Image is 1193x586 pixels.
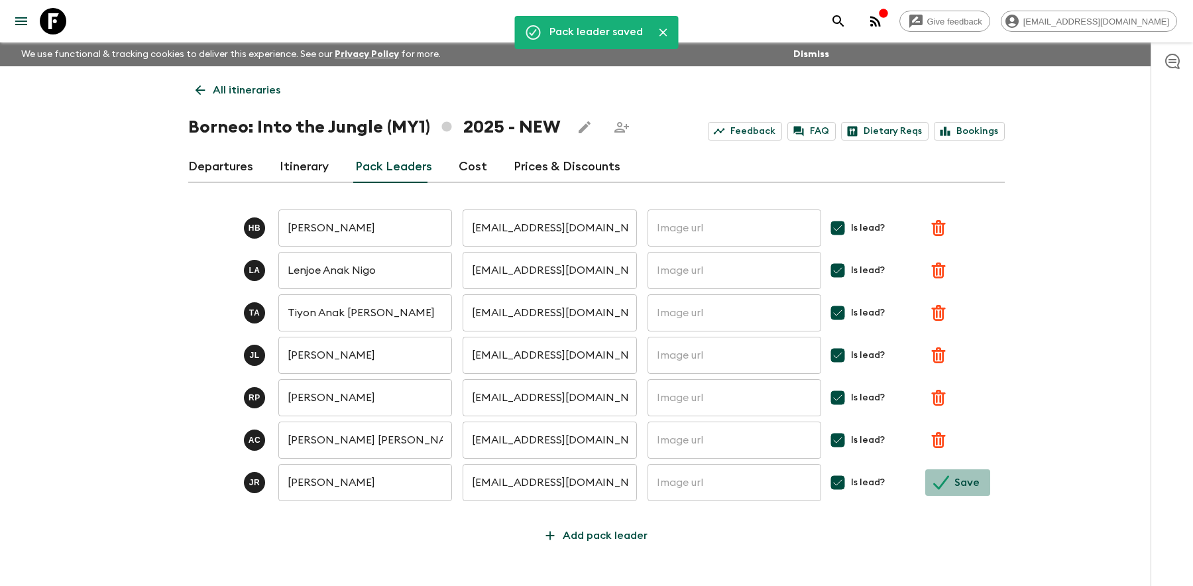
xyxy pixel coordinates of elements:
span: Is lead? [851,434,885,447]
input: Pack leader's full name [278,252,452,289]
input: Image url [648,379,821,416]
p: T A [249,308,260,318]
span: [EMAIL_ADDRESS][DOMAIN_NAME] [1016,17,1176,27]
button: Edit this itinerary [571,114,598,141]
input: Pack leader's full name [278,464,452,501]
span: Is lead? [851,306,885,320]
input: Pack leader's full name [278,294,452,331]
span: Give feedback [920,17,990,27]
p: Save [954,475,980,491]
button: search adventures [825,8,852,34]
a: Privacy Policy [335,50,399,59]
input: Image url [648,294,821,331]
input: Pack leader's email address [463,379,636,416]
button: Close [653,23,673,42]
input: Pack leader's full name [278,422,452,459]
p: We use functional & tracking cookies to deliver this experience. See our for more. [16,42,446,66]
h1: Borneo: Into the Jungle (MY1) 2025 - NEW [188,114,561,141]
a: Prices & Discounts [514,151,620,183]
span: Is lead? [851,476,885,489]
a: Cost [459,151,487,183]
div: Pack leader saved [549,20,643,45]
input: Image url [648,422,821,459]
input: Pack leader's email address [463,294,636,331]
button: menu [8,8,34,34]
span: Is lead? [851,264,885,277]
input: Pack leader's full name [278,209,452,247]
p: L A [249,265,260,276]
p: J L [249,350,259,361]
a: Give feedback [899,11,990,32]
input: Pack leader's email address [463,337,636,374]
a: Departures [188,151,253,183]
a: Bookings [934,122,1005,141]
input: Pack leader's email address [463,422,636,459]
input: Pack leader's email address [463,252,636,289]
span: Is lead? [851,349,885,362]
input: Pack leader's email address [463,464,636,501]
p: All itineraries [213,82,280,98]
p: A C [249,435,261,445]
p: R P [249,392,260,403]
input: Image url [648,337,821,374]
input: Image url [648,209,821,247]
a: All itineraries [188,77,288,103]
p: Add pack leader [563,528,648,544]
input: Pack leader's full name [278,379,452,416]
span: Share this itinerary [608,114,635,141]
span: Is lead? [851,391,885,404]
a: Pack Leaders [355,151,432,183]
p: J R [249,477,260,488]
a: Dietary Reqs [841,122,929,141]
button: Save [925,469,990,496]
p: H B [249,223,261,233]
input: Image url [648,464,821,501]
input: Image url [648,252,821,289]
span: Is lead? [851,221,885,235]
input: Pack leader's full name [278,337,452,374]
button: Add pack leader [535,522,658,549]
a: Feedback [708,122,782,141]
a: Itinerary [280,151,329,183]
input: Pack leader's email address [463,209,636,247]
div: [EMAIL_ADDRESS][DOMAIN_NAME] [1001,11,1177,32]
a: FAQ [787,122,836,141]
button: Dismiss [790,45,832,64]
